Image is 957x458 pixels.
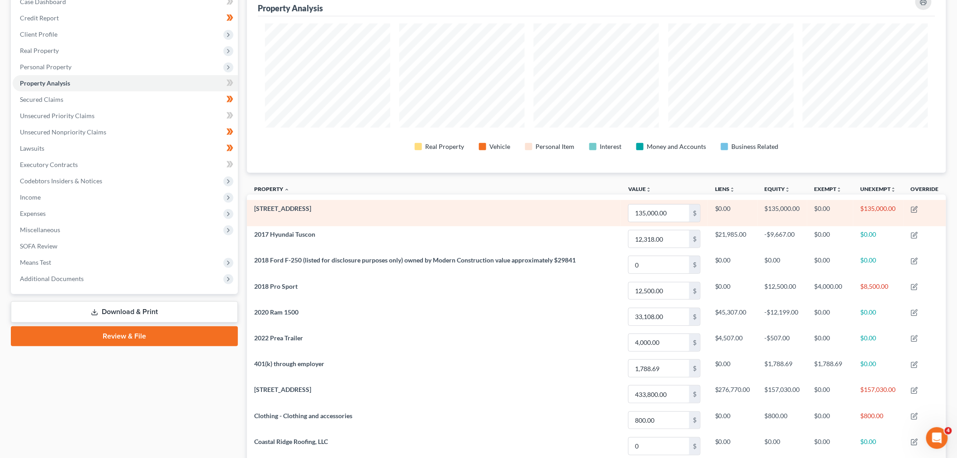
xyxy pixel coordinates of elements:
td: $0.00 [807,304,853,329]
td: -$12,199.00 [758,304,807,329]
a: Exemptunfold_more [815,186,842,192]
input: 0.00 [629,282,689,300]
td: $0.00 [807,200,853,226]
td: $0.00 [807,329,853,355]
td: $0.00 [807,226,853,252]
div: $ [689,308,700,325]
td: $0.00 [708,407,758,433]
span: 2022 Prea Trailer [254,334,303,342]
a: Download & Print [11,301,238,323]
div: Interest [600,142,622,151]
td: $800.00 [758,407,807,433]
input: 0.00 [629,438,689,455]
div: $ [689,205,700,222]
span: Codebtors Insiders & Notices [20,177,102,185]
span: Miscellaneous [20,226,60,234]
input: 0.00 [629,334,689,351]
input: 0.00 [629,256,689,273]
td: $157,030.00 [758,382,807,407]
input: 0.00 [629,230,689,248]
input: 0.00 [629,386,689,403]
div: Vehicle [490,142,511,151]
div: Money and Accounts [647,142,706,151]
td: $0.00 [853,304,904,329]
span: Personal Property [20,63,71,71]
a: SOFA Review [13,238,238,254]
div: $ [689,282,700,300]
span: 2017 Hyundai Tuscon [254,230,315,238]
a: Property Analysis [13,75,238,91]
span: Executory Contracts [20,161,78,168]
div: Property Analysis [258,3,323,14]
span: Lawsuits [20,144,44,152]
td: $0.00 [708,278,758,304]
span: 401(k) through employer [254,360,324,367]
input: 0.00 [629,412,689,429]
div: $ [689,412,700,429]
a: Unsecured Priority Claims [13,108,238,124]
td: $0.00 [853,355,904,381]
td: $0.00 [807,252,853,278]
th: Override [904,180,946,200]
span: 2018 Pro Sport [254,282,298,290]
a: Secured Claims [13,91,238,108]
span: Expenses [20,210,46,217]
div: $ [689,360,700,377]
i: unfold_more [730,187,735,192]
td: -$9,667.00 [758,226,807,252]
div: Personal Item [536,142,575,151]
td: $0.00 [853,226,904,252]
td: $0.00 [853,252,904,278]
span: Additional Documents [20,275,84,282]
td: $0.00 [708,355,758,381]
td: $1,788.69 [807,355,853,381]
i: expand_less [284,187,289,192]
td: $0.00 [708,252,758,278]
span: Clothing - Clothing and accessories [254,412,352,420]
span: Secured Claims [20,95,63,103]
td: $0.00 [758,252,807,278]
span: 2018 Ford F-250 (listed for disclosure purposes only) owned by Modern Construction value approxim... [254,256,576,264]
td: $135,000.00 [853,200,904,226]
input: 0.00 [629,360,689,377]
span: Credit Report [20,14,59,22]
td: $4,507.00 [708,329,758,355]
td: $4,000.00 [807,278,853,304]
span: 2020 Ram 1500 [254,308,298,316]
span: Client Profile [20,30,57,38]
a: Equityunfold_more [765,186,791,192]
a: Property expand_less [254,186,289,192]
div: $ [689,334,700,351]
td: $8,500.00 [853,278,904,304]
td: $12,500.00 [758,278,807,304]
td: $276,770.00 [708,382,758,407]
span: SOFA Review [20,242,57,250]
td: $157,030.00 [853,382,904,407]
div: $ [689,386,700,403]
td: $0.00 [853,329,904,355]
td: $800.00 [853,407,904,433]
td: $0.00 [807,407,853,433]
a: Unexemptunfold_more [861,186,896,192]
i: unfold_more [837,187,842,192]
div: $ [689,256,700,273]
span: [STREET_ADDRESS] [254,386,311,393]
td: $21,985.00 [708,226,758,252]
td: $45,307.00 [708,304,758,329]
span: Real Property [20,47,59,54]
a: Unsecured Nonpriority Claims [13,124,238,140]
i: unfold_more [891,187,896,192]
div: $ [689,230,700,248]
a: Review & File [11,326,238,346]
span: Unsecured Nonpriority Claims [20,128,106,136]
a: Valueunfold_more [628,186,651,192]
a: Executory Contracts [13,157,238,173]
td: $1,788.69 [758,355,807,381]
span: Unsecured Priority Claims [20,112,95,119]
i: unfold_more [785,187,791,192]
a: Credit Report [13,10,238,26]
span: [STREET_ADDRESS] [254,205,311,212]
span: Coastal Ridge Roofing, LLC [254,438,328,445]
a: Liensunfold_more [715,186,735,192]
span: Means Test [20,258,51,266]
